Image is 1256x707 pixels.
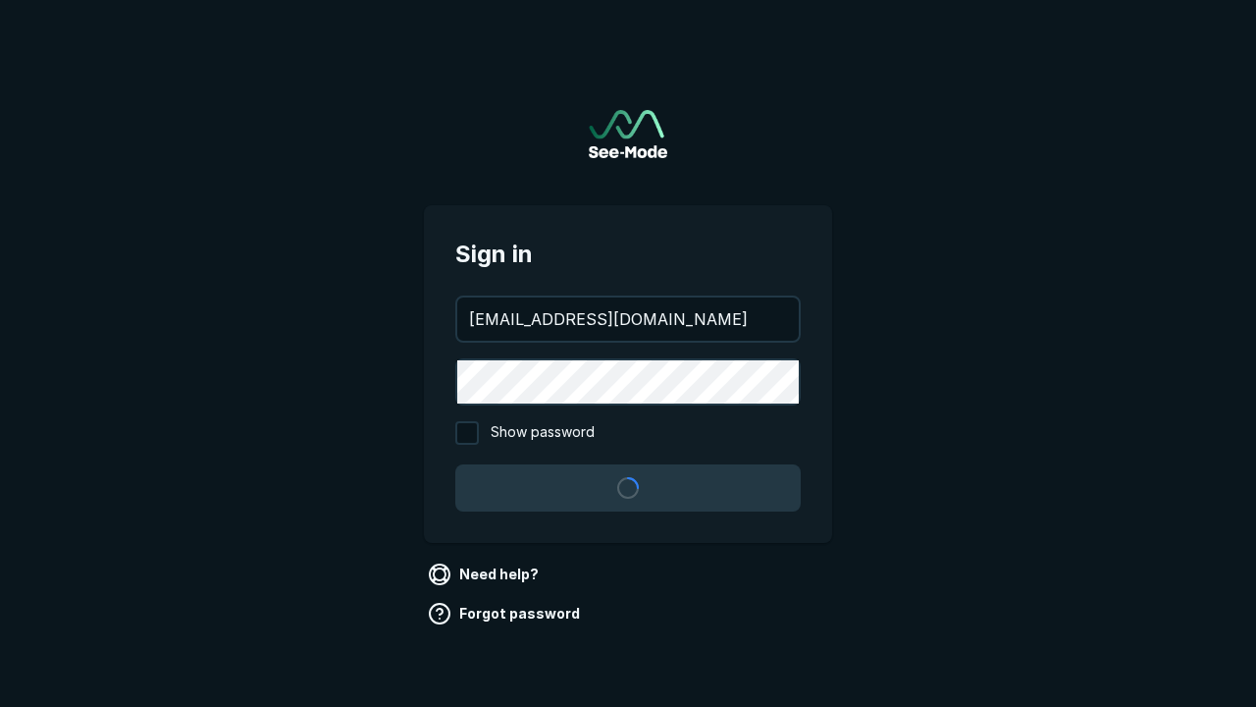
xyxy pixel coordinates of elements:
a: Need help? [424,559,547,590]
input: your@email.com [457,298,799,341]
a: Go to sign in [589,110,667,158]
span: Show password [491,421,595,445]
img: See-Mode Logo [589,110,667,158]
a: Forgot password [424,598,588,629]
span: Sign in [455,237,801,272]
